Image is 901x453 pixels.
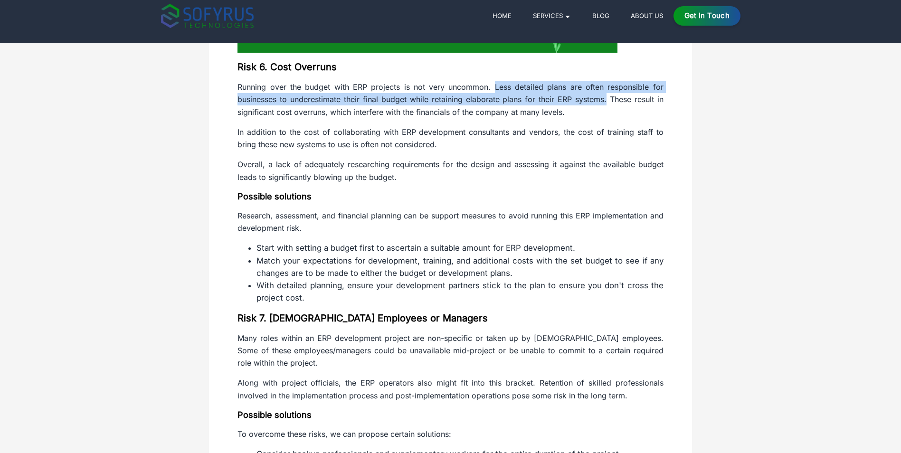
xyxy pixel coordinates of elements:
a: Blog [588,10,613,21]
p: Overall, a lack of adequately researching requirements for the design and assessing it against th... [237,158,664,183]
a: About Us [627,10,666,21]
p: Many roles within an ERP development project are non-specific or taken up by [DEMOGRAPHIC_DATA] e... [237,332,664,369]
a: Get in Touch [673,6,740,26]
p: In addition to the cost of collaborating with ERP development consultants and vendors, the cost o... [237,126,664,151]
img: sofyrus [161,4,254,28]
strong: Possible solutions [237,410,312,420]
p: Along with project officials, the ERP operators also might fit into this bracket. Retention of sk... [237,377,664,402]
strong: Possible solutions [237,191,312,201]
li: With detailed planning, ensure your development partners stick to the plan to ensure you don't cr... [256,279,664,304]
p: Research, assessment, and financial planning can be support measures to avoid running this ERP im... [237,209,664,235]
strong: Risk 6. Cost Overruns [237,61,337,73]
li: Start with setting a budget first to ascertain a suitable amount for ERP development. [256,242,664,254]
p: To overcome these risks, we can propose certain solutions: [237,428,664,440]
p: Running over the budget with ERP projects is not very uncommon. Less detailed plans are often res... [237,81,664,118]
a: Home [489,10,515,21]
strong: Risk 7. [DEMOGRAPHIC_DATA] Employees or Managers [237,312,488,324]
a: Services 🞃 [529,10,574,21]
li: Match your expectations for development, training, and additional costs with the set budget to se... [256,255,664,280]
